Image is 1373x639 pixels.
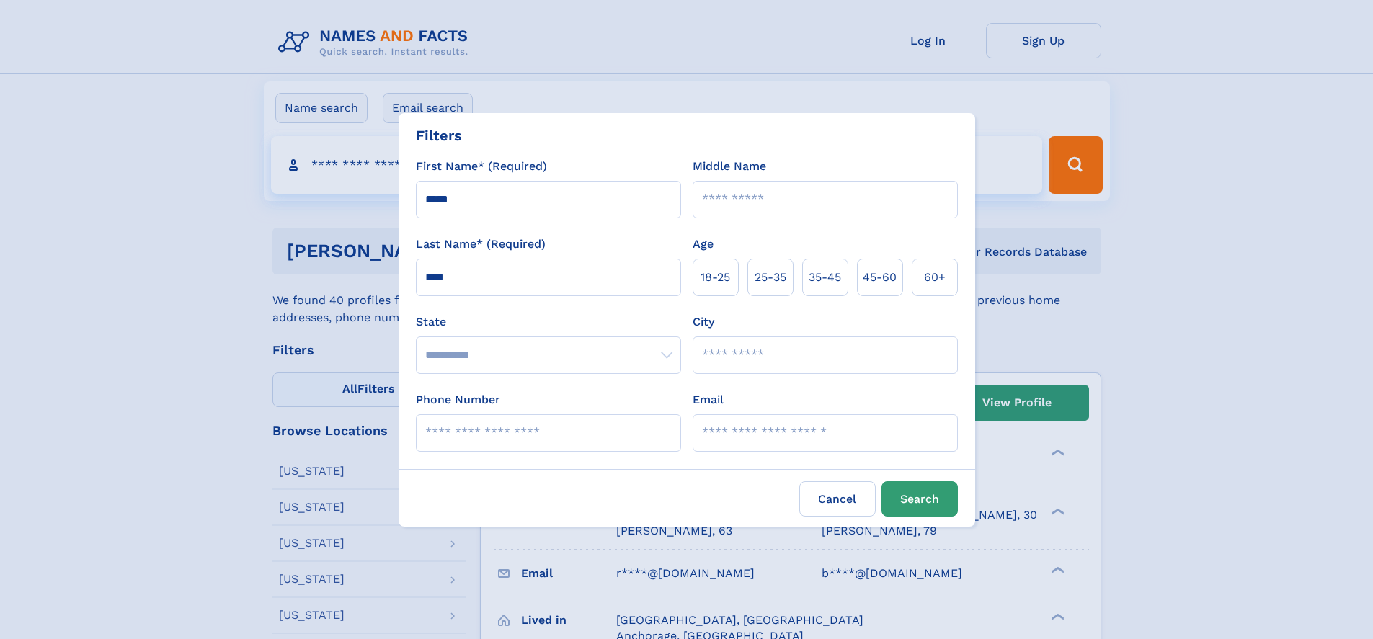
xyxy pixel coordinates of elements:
[416,236,546,253] label: Last Name* (Required)
[863,269,897,286] span: 45‑60
[693,236,714,253] label: Age
[416,391,500,408] label: Phone Number
[416,313,681,331] label: State
[416,125,462,146] div: Filters
[701,269,730,286] span: 18‑25
[809,269,841,286] span: 35‑45
[416,158,547,175] label: First Name* (Required)
[693,313,714,331] label: City
[693,158,766,175] label: Middle Name
[924,269,946,286] span: 60+
[755,269,786,286] span: 25‑35
[881,481,958,517] button: Search
[799,481,876,517] label: Cancel
[693,391,724,408] label: Email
